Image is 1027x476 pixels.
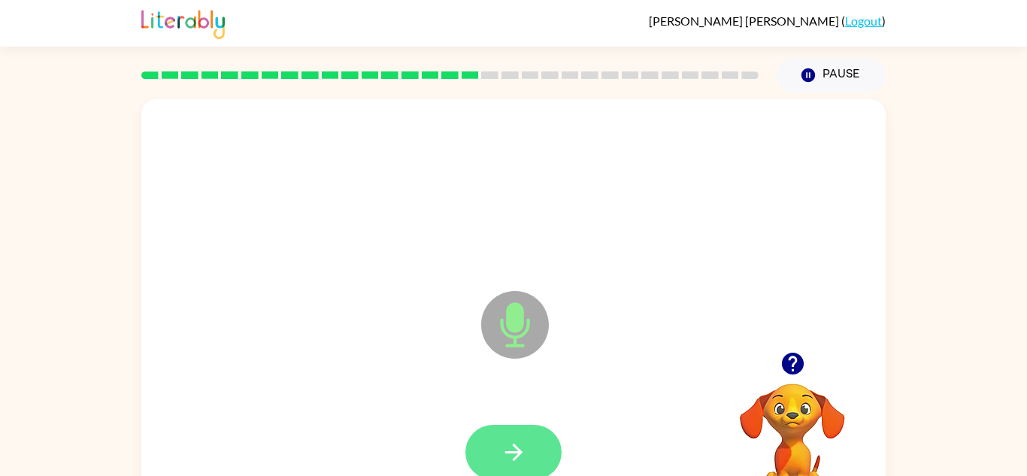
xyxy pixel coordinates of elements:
[845,14,882,28] a: Logout
[777,58,886,92] button: Pause
[649,14,886,28] div: ( )
[141,6,225,39] img: Literably
[649,14,841,28] span: [PERSON_NAME] [PERSON_NAME]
